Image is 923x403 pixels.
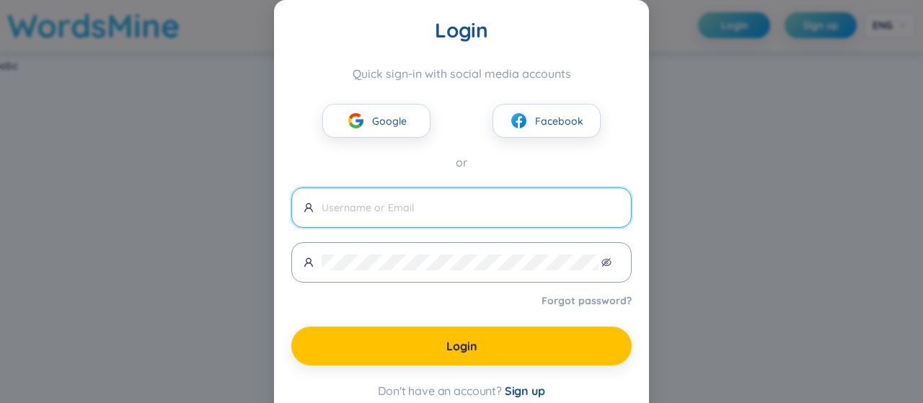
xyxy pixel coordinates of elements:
[493,104,601,138] button: facebookFacebook
[535,113,583,129] span: Facebook
[291,17,632,43] div: Login
[505,384,545,398] span: Sign up
[372,113,407,129] span: Google
[291,327,632,366] button: Login
[347,112,365,130] img: google
[510,112,528,130] img: facebook
[304,257,314,267] span: user
[601,257,611,267] span: eye-invisible
[322,200,619,216] input: Username or Email
[542,293,632,308] a: Forgot password?
[322,104,430,138] button: googleGoogle
[291,383,632,399] div: Don't have an account?
[446,338,477,354] span: Login
[291,154,632,172] div: or
[304,203,314,213] span: user
[291,66,632,81] div: Quick sign-in with social media accounts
